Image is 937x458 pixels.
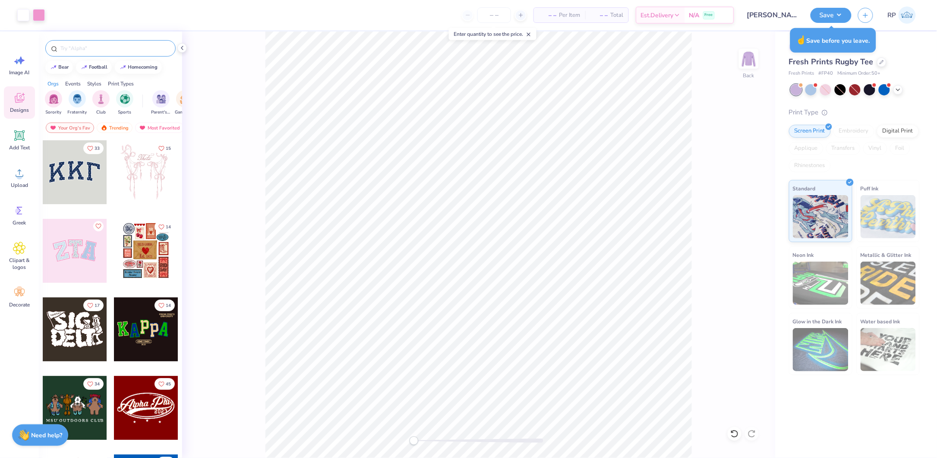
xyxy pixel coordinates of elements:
[811,8,852,23] button: Save
[46,109,62,116] span: Sorority
[73,94,82,104] img: Fraternity Image
[118,109,132,116] span: Sports
[789,107,920,117] div: Print Type
[68,90,87,116] button: filter button
[47,80,59,88] div: Orgs
[790,28,876,53] div: Save before you leave.
[590,11,608,20] span: – –
[559,11,580,20] span: Per Item
[151,90,171,116] div: filter for Parent's Weekend
[45,90,62,116] button: filter button
[116,90,133,116] div: filter for Sports
[826,142,861,155] div: Transfers
[115,61,162,74] button: homecoming
[863,142,887,155] div: Vinyl
[92,90,110,116] div: filter for Club
[793,184,816,193] span: Standard
[155,221,175,233] button: Like
[93,221,104,231] button: Like
[65,80,81,88] div: Events
[45,61,73,74] button: bear
[87,80,101,88] div: Styles
[92,90,110,116] button: filter button
[151,109,171,116] span: Parent's Weekend
[50,125,57,131] img: most_fav.gif
[410,436,418,445] div: Accessibility label
[705,12,713,18] span: Free
[175,90,195,116] button: filter button
[789,159,831,172] div: Rhinestones
[740,50,757,67] img: Back
[166,225,171,229] span: 14
[9,144,30,151] span: Add Text
[789,142,823,155] div: Applique
[83,378,104,390] button: Like
[861,328,916,371] img: Water based Ink
[861,184,879,193] span: Puff Ink
[884,6,920,24] a: RP
[68,90,87,116] div: filter for Fraternity
[96,94,106,104] img: Club Image
[120,65,126,70] img: trend_line.gif
[128,65,158,69] div: homecoming
[689,11,700,20] span: N/A
[95,382,100,386] span: 34
[793,195,849,238] img: Standard
[68,109,87,116] span: Fraternity
[13,219,26,226] span: Greek
[166,146,171,151] span: 15
[838,70,881,77] span: Minimum Order: 50 +
[49,94,59,104] img: Sorority Image
[46,123,94,133] div: Your Org's Fav
[9,69,30,76] span: Image AI
[819,70,833,77] span: # FP40
[899,6,916,24] img: Rose Pineda
[139,125,146,131] img: most_fav.gif
[135,123,184,133] div: Most Favorited
[81,65,88,70] img: trend_line.gif
[76,61,112,74] button: football
[83,142,104,154] button: Like
[477,7,511,23] input: – –
[796,35,807,46] span: ☝️
[156,94,166,104] img: Parent's Weekend Image
[120,94,130,104] img: Sports Image
[610,11,623,20] span: Total
[95,303,100,308] span: 17
[9,301,30,308] span: Decorate
[861,195,916,238] img: Puff Ink
[83,300,104,311] button: Like
[449,28,536,40] div: Enter quantity to see the price.
[539,11,556,20] span: – –
[175,90,195,116] div: filter for Game Day
[151,90,171,116] button: filter button
[890,142,910,155] div: Foil
[861,262,916,305] img: Metallic & Glitter Ink
[793,262,849,305] img: Neon Ink
[116,90,133,116] button: filter button
[166,382,171,386] span: 45
[5,257,34,271] span: Clipart & logos
[97,123,133,133] div: Trending
[45,90,62,116] div: filter for Sorority
[861,317,900,326] span: Water based Ink
[155,378,175,390] button: Like
[108,80,134,88] div: Print Types
[888,10,896,20] span: RP
[166,303,171,308] span: 14
[60,44,170,53] input: Try "Alpha"
[833,125,874,138] div: Embroidery
[10,107,29,114] span: Designs
[155,142,175,154] button: Like
[32,431,63,439] strong: Need help?
[50,65,57,70] img: trend_line.gif
[789,57,874,67] span: Fresh Prints Rugby Tee
[11,182,28,189] span: Upload
[793,250,814,259] span: Neon Ink
[95,146,100,151] span: 33
[155,300,175,311] button: Like
[793,328,849,371] img: Glow in the Dark Ink
[59,65,69,69] div: bear
[741,6,804,24] input: Untitled Design
[641,11,674,20] span: Est. Delivery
